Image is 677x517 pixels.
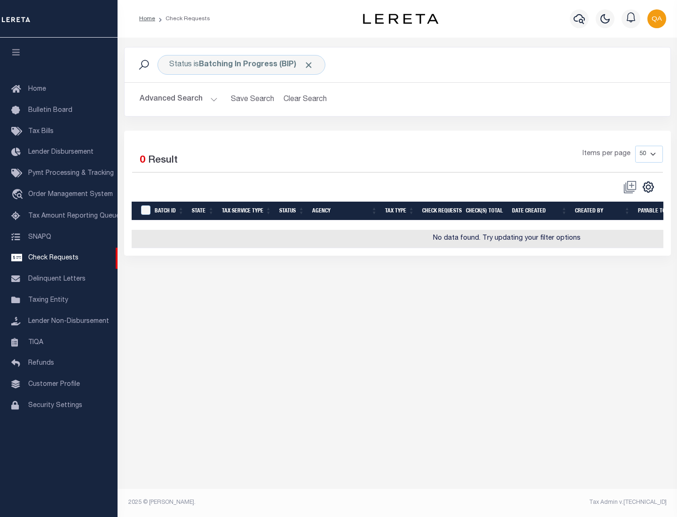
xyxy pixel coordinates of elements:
label: Result [148,153,178,168]
th: Status: activate to sort column ascending [276,202,308,221]
th: Batch Id: activate to sort column ascending [151,202,188,221]
div: 2025 © [PERSON_NAME]. [121,498,398,507]
span: Security Settings [28,402,82,409]
th: Created By: activate to sort column ascending [571,202,634,221]
span: Click to Remove [304,60,314,70]
span: Refunds [28,360,54,367]
span: Lender Disbursement [28,149,94,156]
img: svg+xml;base64,PHN2ZyB4bWxucz0iaHR0cDovL3d3dy53My5vcmcvMjAwMC9zdmciIHBvaW50ZXItZXZlbnRzPSJub25lIi... [647,9,666,28]
span: Tax Bills [28,128,54,135]
i: travel_explore [11,189,26,201]
span: Bulletin Board [28,107,72,114]
th: Date Created: activate to sort column ascending [508,202,571,221]
span: Check Requests [28,255,79,261]
th: Tax Service Type: activate to sort column ascending [218,202,276,221]
button: Advanced Search [140,90,218,109]
span: Home [28,86,46,93]
div: Tax Admin v.[TECHNICAL_ID] [404,498,667,507]
th: Tax Type: activate to sort column ascending [381,202,418,221]
th: Check(s) Total [462,202,508,221]
th: State: activate to sort column ascending [188,202,218,221]
span: Taxing Entity [28,297,68,304]
span: Delinquent Letters [28,276,86,282]
span: 0 [140,156,145,165]
span: Lender Non-Disbursement [28,318,109,325]
span: Tax Amount Reporting Queue [28,213,120,219]
a: Home [139,16,155,22]
th: Check Requests [418,202,462,221]
button: Save Search [225,90,280,109]
span: SNAPQ [28,234,51,240]
img: logo-dark.svg [363,14,438,24]
b: Batching In Progress (BIP) [199,61,314,69]
li: Check Requests [155,15,210,23]
span: Pymt Processing & Tracking [28,170,114,177]
span: Customer Profile [28,381,80,388]
span: TIQA [28,339,43,345]
button: Clear Search [280,90,331,109]
div: Status is [157,55,325,75]
th: Agency: activate to sort column ascending [308,202,381,221]
span: Order Management System [28,191,113,198]
span: Items per page [583,149,630,159]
